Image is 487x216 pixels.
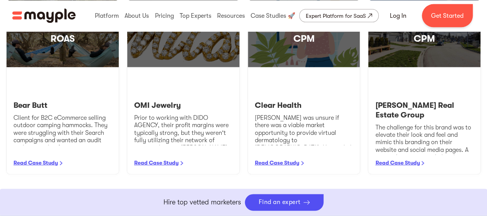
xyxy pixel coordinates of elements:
[7,32,119,44] h3: ROAS
[381,6,416,25] a: Log In
[13,159,58,165] a: Read Case Study
[12,8,76,23] img: Mayple logo
[375,159,420,165] a: Read Case Study
[248,32,360,44] h3: CPM
[163,197,241,207] p: Hire top vetted marketers
[299,9,379,22] a: Expert Platform for SaaS
[255,100,353,110] h4: Clear Health
[215,3,247,28] div: Resources
[306,11,366,20] div: Expert Platform for SaaS
[93,3,121,28] div: Platform
[153,3,175,28] div: Pricing
[178,3,213,28] div: Top Experts
[134,114,233,181] p: Prior to working with DIDO AGENCY, their profit margins were typically strong, but they weren't f...
[259,199,301,206] div: Find an expert
[12,8,76,23] a: home
[123,3,151,28] div: About Us
[375,124,474,198] p: The challenge for this brand was to elevate their look and feel and mimic this branding on their ...
[422,4,473,27] a: Get Started
[13,114,112,151] p: Client for B2C eCommerce selling outdoor camping hammocks. They were struggling with their Search...
[13,100,112,110] h4: Bear Butt
[255,159,299,165] a: Read Case Study
[375,100,474,120] h4: [PERSON_NAME] Real Estate Group
[134,159,179,165] a: Read Case Study
[134,100,233,110] h4: OMI Jewelry
[255,114,353,181] p: [PERSON_NAME] was unsure if there was a viable market opportunity to provide virtual dermatology ...
[368,32,480,44] h3: CPM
